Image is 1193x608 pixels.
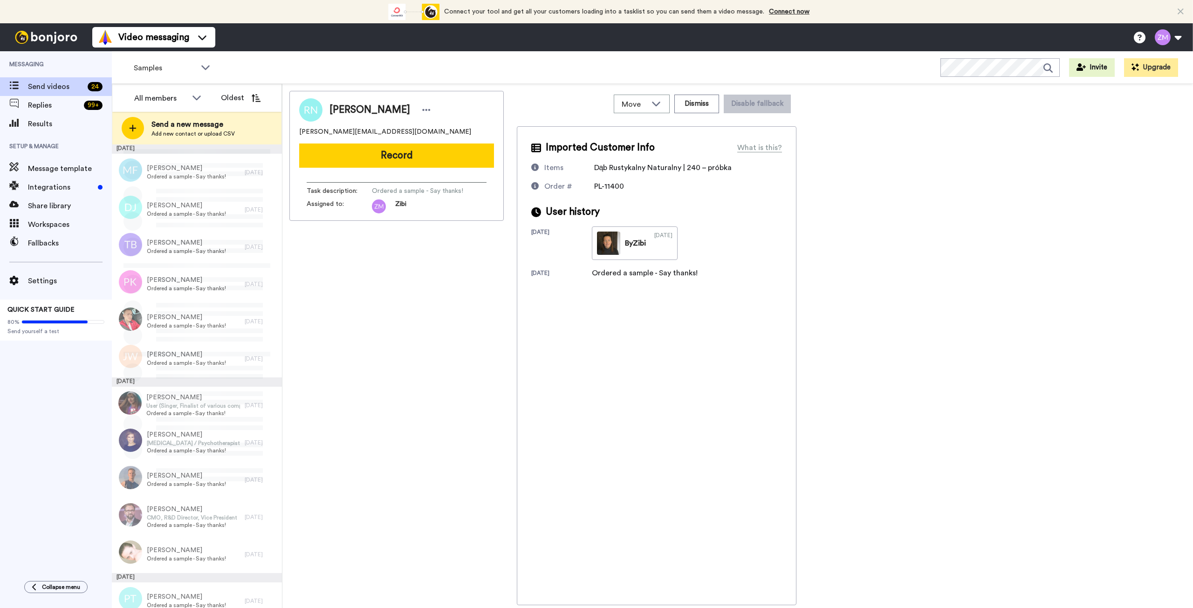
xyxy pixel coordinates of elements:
[544,162,563,173] div: Items
[151,119,235,130] span: Send a new message
[299,127,471,137] span: [PERSON_NAME][EMAIL_ADDRESS][DOMAIN_NAME]
[147,210,226,218] span: Ordered a sample - Say thanks!
[42,583,80,591] span: Collapse menu
[147,164,226,173] span: [PERSON_NAME]
[372,186,463,196] span: Ordered a sample - Say thanks!
[245,597,277,605] div: [DATE]
[147,350,226,359] span: [PERSON_NAME]
[147,247,226,255] span: Ordered a sample - Say thanks!
[119,345,142,368] img: jw.png
[594,183,624,190] span: PL-11400
[622,99,647,110] span: Move
[119,307,142,331] img: 5beb0c71-9110-4f94-93db-20ac11f7e1e2.jpg
[28,182,94,193] span: Integrations
[147,480,226,488] span: Ordered a sample - Say thanks!
[388,4,439,20] div: animation
[119,466,142,489] img: c624f12f-0eb8-42ae-b497-63e1937400ff.jpg
[395,199,406,213] span: Zibi
[151,130,235,137] span: Add new contact or upload CSV
[531,269,592,279] div: [DATE]
[28,100,80,111] span: Replies
[724,95,791,113] button: Disable fallback
[597,232,620,255] img: 1ad16d12-48b4-4211-8d70-a946586d3e9e-thumb.jpg
[146,393,240,402] span: [PERSON_NAME]
[112,144,282,154] div: [DATE]
[531,228,592,260] div: [DATE]
[147,238,226,247] span: [PERSON_NAME]
[88,82,103,91] div: 24
[147,173,226,180] span: Ordered a sample - Say thanks!
[245,169,277,176] div: [DATE]
[28,81,84,92] span: Send videos
[147,439,240,447] span: [MEDICAL_DATA] / Psychotherapist
[134,62,196,74] span: Samples
[147,359,226,367] span: Ordered a sample - Say thanks!
[28,118,112,130] span: Results
[7,328,104,335] span: Send yourself a test
[245,355,277,362] div: [DATE]
[299,143,494,168] button: Record
[119,196,142,219] img: dj.png
[119,233,142,256] img: tb.png
[28,163,112,174] span: Message template
[119,429,142,452] img: 6de972e1-6a93-46c6-8a8a-7bf25e97333b.jpg
[7,307,75,313] span: QUICK START GUIDE
[112,377,282,387] div: [DATE]
[307,186,372,196] span: Task description :
[245,402,277,409] div: [DATE]
[119,503,142,526] img: 21ecd07a-bdda-4f4f-b6d4-cb6b3809b90a.jpg
[1069,58,1115,77] button: Invite
[245,280,277,288] div: [DATE]
[146,402,240,410] span: User (Singer, Finalist of various competitions)
[147,546,226,555] span: [PERSON_NAME]
[119,158,142,182] img: mf.png
[147,275,226,285] span: [PERSON_NAME]
[146,410,240,417] span: Ordered a sample - Say thanks!
[245,476,277,484] div: [DATE]
[245,206,277,213] div: [DATE]
[11,31,81,44] img: bj-logo-header-white.svg
[112,573,282,582] div: [DATE]
[147,521,237,529] span: Ordered a sample - Say thanks!
[769,8,809,15] a: Connect now
[625,238,646,249] div: By Zibi
[147,430,240,439] span: [PERSON_NAME]
[245,318,277,325] div: [DATE]
[654,232,672,255] div: [DATE]
[444,8,764,15] span: Connect your tool and get all your customers loading into a tasklist so you can send them a video...
[118,31,189,44] span: Video messaging
[147,471,226,480] span: [PERSON_NAME]
[147,514,237,521] span: CMO, R&D Director, Vice President
[119,540,142,564] img: fb87b4f1-e4b7-47d8-a39c-f6ea01b78dc8.jpg
[28,200,112,212] span: Share library
[546,141,655,155] span: Imported Customer Info
[118,391,142,415] img: b18d83bd-ebfc-4d4f-b030-d53b99c41875.jpg
[98,30,113,45] img: vm-color.svg
[372,199,386,213] img: zm.png
[147,201,226,210] span: [PERSON_NAME]
[1124,58,1178,77] button: Upgrade
[134,93,187,104] div: All members
[592,226,678,260] a: ByZibi[DATE]
[245,243,277,251] div: [DATE]
[594,164,732,171] span: Dąb Rustykalny Naturalny | 240 – próbka
[544,181,572,192] div: Order #
[214,89,267,107] button: Oldest
[147,285,226,292] span: Ordered a sample - Say thanks!
[147,447,240,454] span: Ordered a sample - Say thanks!
[7,318,20,326] span: 80%
[245,439,277,446] div: [DATE]
[147,505,237,514] span: [PERSON_NAME]
[546,205,600,219] span: User history
[245,513,277,521] div: [DATE]
[592,267,698,279] div: Ordered a sample - Say thanks!
[84,101,103,110] div: 99 +
[245,551,277,558] div: [DATE]
[28,275,112,287] span: Settings
[307,199,372,213] span: Assigned to:
[147,322,226,329] span: Ordered a sample - Say thanks!
[329,103,410,117] span: [PERSON_NAME]
[674,95,719,113] button: Dismiss
[28,219,112,230] span: Workspaces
